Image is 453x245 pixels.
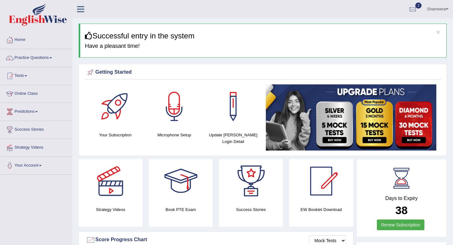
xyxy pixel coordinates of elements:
[0,85,72,101] a: Online Class
[364,196,440,201] h4: Days to Expiry
[89,132,142,138] h4: Your Subscription
[0,103,72,119] a: Predictions
[395,204,408,216] b: 38
[85,32,442,40] h3: Successful entry in the system
[0,31,72,47] a: Home
[0,139,72,155] a: Strategy Videos
[436,29,440,35] button: ×
[0,49,72,65] a: Practice Questions
[415,3,422,9] span: 2
[79,206,143,213] h4: Strategy Videos
[149,206,213,213] h4: Book PTE Exam
[85,43,442,49] h4: Have a pleasant time!
[0,157,72,173] a: Your Account
[148,132,200,138] h4: Microphone Setup
[0,67,72,83] a: Tests
[377,219,424,230] a: Renew Subscription
[207,132,260,145] h4: Update [PERSON_NAME] Login Detail
[0,121,72,137] a: Success Stories
[86,235,346,245] div: Score Progress Chart
[266,84,436,151] img: small5.jpg
[289,206,353,213] h4: EW Booklet Download
[86,68,439,77] div: Getting Started
[219,206,283,213] h4: Success Stories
